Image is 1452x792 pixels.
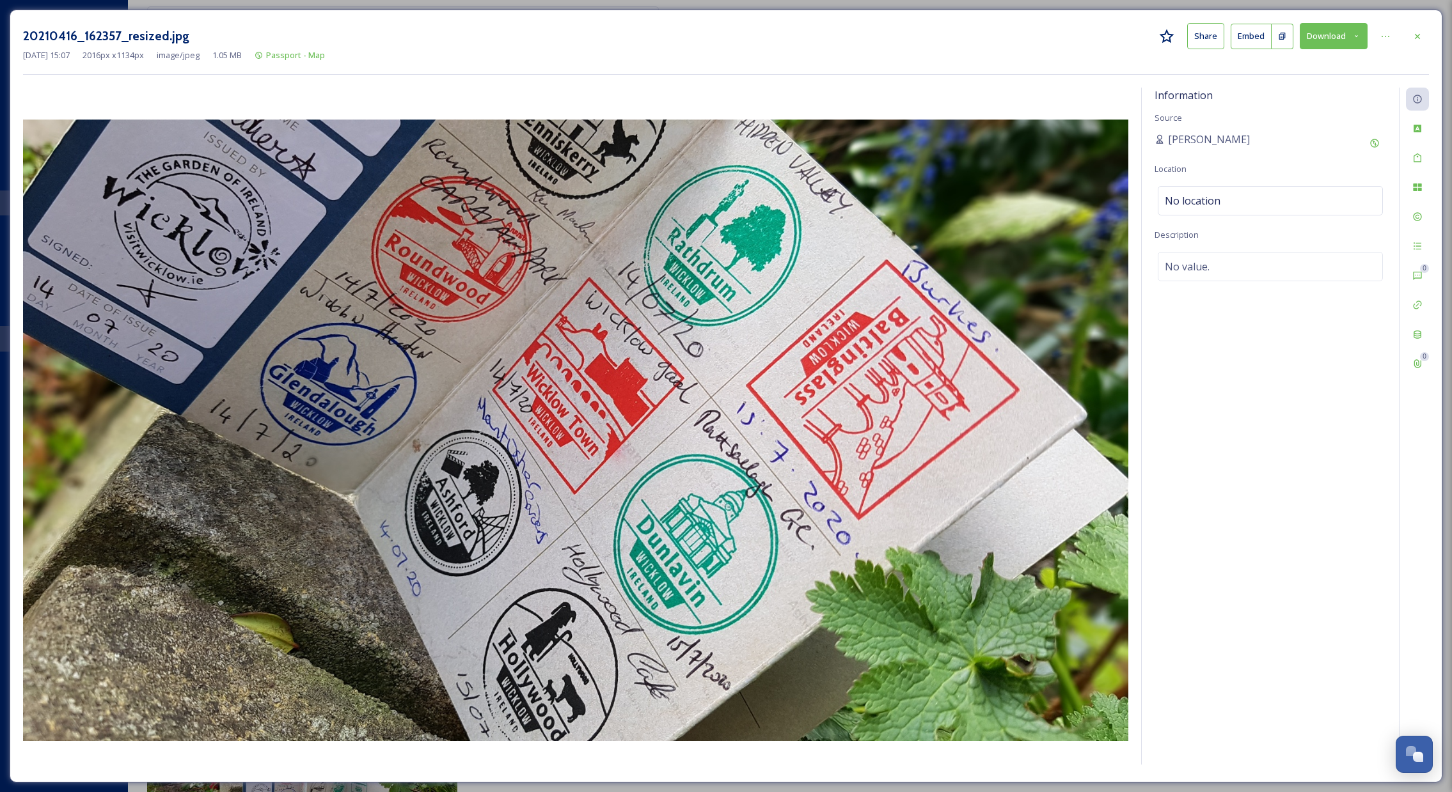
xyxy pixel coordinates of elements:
[157,49,200,61] span: image/jpeg
[1155,229,1199,240] span: Description
[23,49,70,61] span: [DATE] 15:07
[1231,24,1272,49] button: Embed
[212,49,242,61] span: 1.05 MB
[266,49,325,61] span: Passport - Map
[23,120,1128,741] img: 20210416_162357_resized.jpg
[1187,23,1224,49] button: Share
[23,27,189,45] h3: 20210416_162357_resized.jpg
[1420,352,1429,361] div: 0
[1155,112,1182,123] span: Source
[1300,23,1368,49] button: Download
[1155,163,1187,175] span: Location
[1165,193,1220,208] span: No location
[1420,264,1429,273] div: 0
[83,49,144,61] span: 2016 px x 1134 px
[1155,88,1213,102] span: Information
[1396,736,1433,773] button: Open Chat
[1168,132,1250,147] span: [PERSON_NAME]
[1165,259,1210,274] span: No value.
